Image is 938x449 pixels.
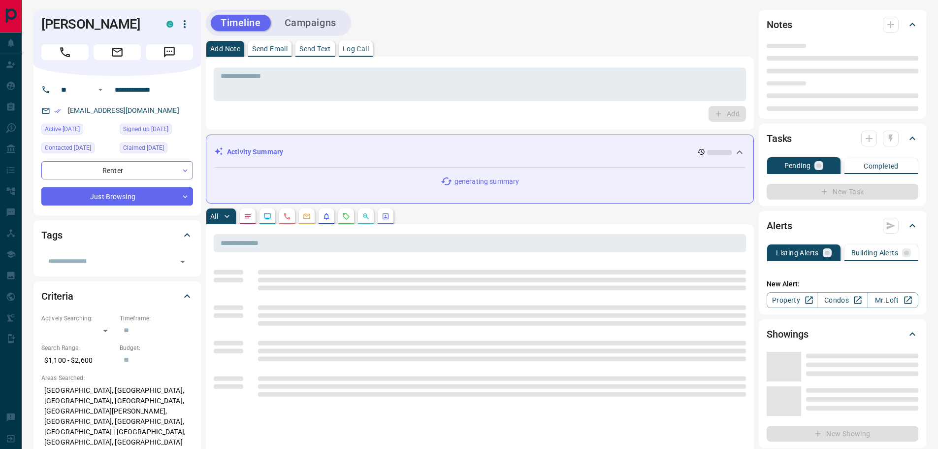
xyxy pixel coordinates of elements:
[776,249,819,256] p: Listing Alerts
[120,142,193,156] div: Wed Aug 20 2025
[851,249,898,256] p: Building Alerts
[45,143,91,153] span: Contacted [DATE]
[120,344,193,352] p: Budget:
[41,223,193,247] div: Tags
[767,131,792,146] h2: Tasks
[41,16,152,32] h1: [PERSON_NAME]
[767,218,792,234] h2: Alerts
[767,322,918,346] div: Showings
[41,142,115,156] div: Wed Aug 20 2025
[275,15,346,31] button: Campaigns
[817,292,868,308] a: Condos
[767,13,918,36] div: Notes
[41,44,89,60] span: Call
[214,143,745,161] div: Activity Summary
[342,212,350,220] svg: Requests
[362,212,370,220] svg: Opportunities
[767,127,918,150] div: Tasks
[41,374,193,382] p: Areas Searched:
[767,214,918,238] div: Alerts
[123,143,164,153] span: Claimed [DATE]
[252,45,288,52] p: Send Email
[454,176,519,187] p: generating summary
[210,213,218,220] p: All
[120,314,193,323] p: Timeframe:
[120,124,193,138] div: Sat Jun 08 2024
[54,107,61,114] svg: Email Verified
[767,279,918,289] p: New Alert:
[303,212,311,220] svg: Emails
[41,227,62,243] h2: Tags
[41,187,193,206] div: Just Browsing
[868,292,918,308] a: Mr.Loft
[41,288,73,304] h2: Criteria
[299,45,331,52] p: Send Text
[41,352,115,369] p: $1,100 - $2,600
[283,212,291,220] svg: Calls
[767,326,809,342] h2: Showings
[176,255,190,269] button: Open
[45,124,80,134] span: Active [DATE]
[323,212,330,220] svg: Listing Alerts
[41,284,193,308] div: Criteria
[68,106,179,114] a: [EMAIL_ADDRESS][DOMAIN_NAME]
[767,17,792,33] h2: Notes
[343,45,369,52] p: Log Call
[244,212,252,220] svg: Notes
[166,21,173,28] div: condos.ca
[211,15,271,31] button: Timeline
[382,212,389,220] svg: Agent Actions
[94,44,141,60] span: Email
[123,124,168,134] span: Signed up [DATE]
[41,161,193,179] div: Renter
[41,344,115,352] p: Search Range:
[864,163,899,170] p: Completed
[210,45,240,52] p: Add Note
[146,44,193,60] span: Message
[227,147,283,157] p: Activity Summary
[95,84,106,96] button: Open
[767,292,817,308] a: Property
[41,314,115,323] p: Actively Searching:
[263,212,271,220] svg: Lead Browsing Activity
[784,162,811,169] p: Pending
[41,124,115,138] div: Fri Sep 12 2025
